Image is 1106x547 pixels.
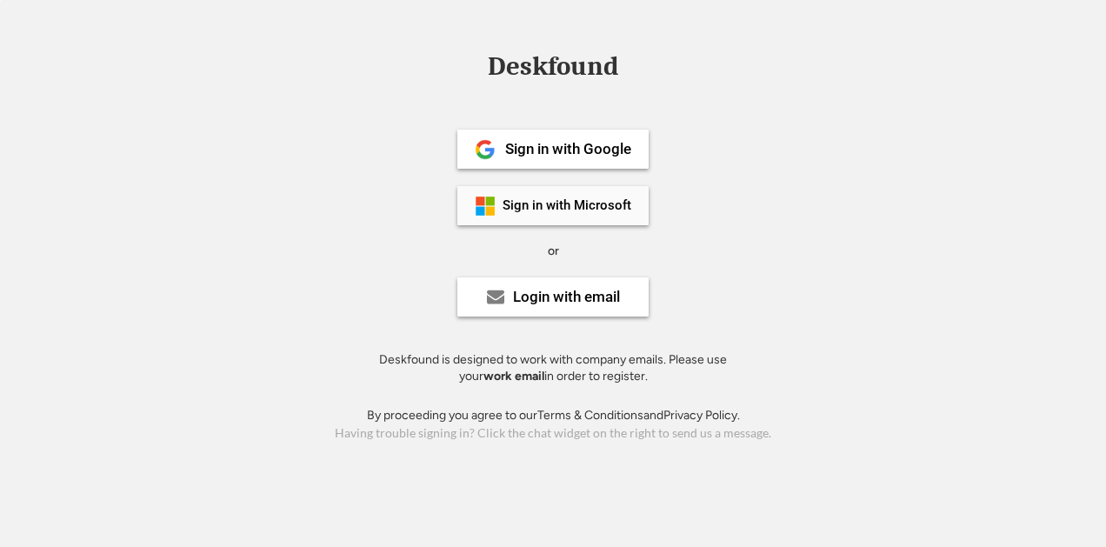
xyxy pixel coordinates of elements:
img: 1024px-Google__G__Logo.svg.png [475,139,496,160]
div: Deskfound is designed to work with company emails. Please use your in order to register. [357,351,749,385]
img: ms-symbollockup_mssymbol_19.png [475,196,496,217]
div: Deskfound [479,53,627,80]
div: Sign in with Google [505,142,631,157]
a: Terms & Conditions [537,408,643,423]
strong: work email [483,369,544,384]
div: Login with email [513,290,620,304]
a: Privacy Policy. [663,408,740,423]
div: By proceeding you agree to our and [367,407,740,424]
div: Sign in with Microsoft [503,199,631,212]
div: or [548,243,559,260]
